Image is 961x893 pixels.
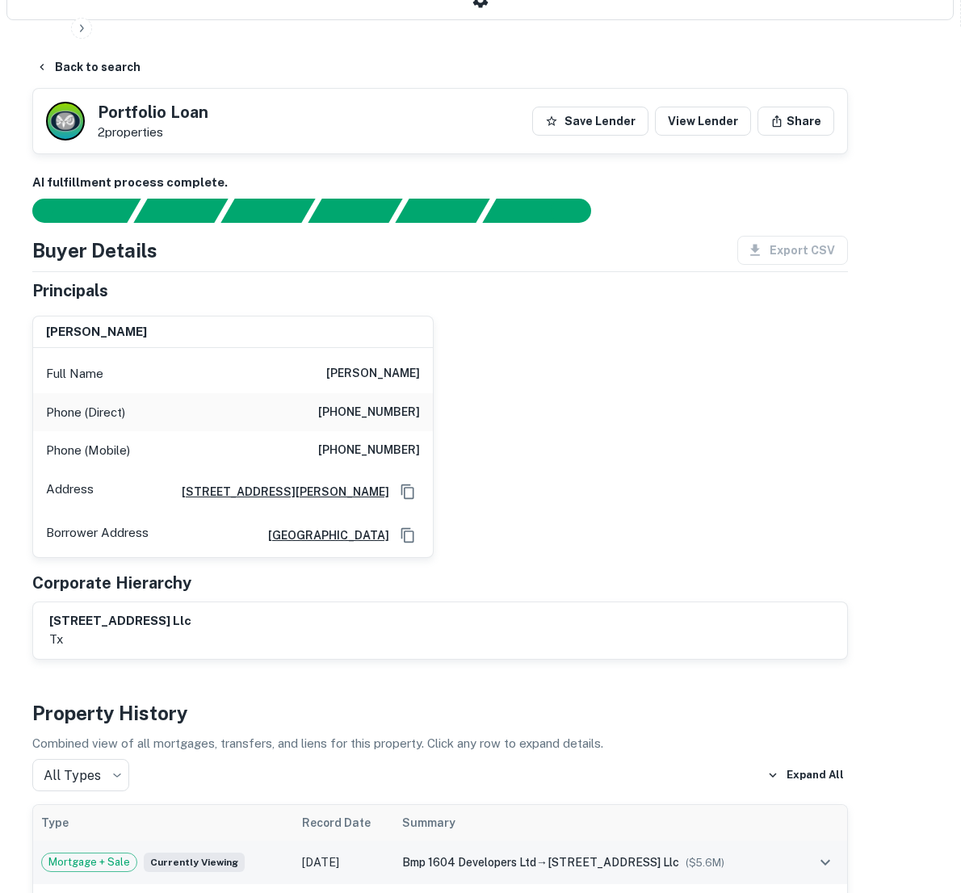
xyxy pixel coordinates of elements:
[46,523,149,547] p: Borrower Address
[46,403,125,422] p: Phone (Direct)
[98,125,208,140] p: 2 properties
[318,403,420,422] h6: [PHONE_NUMBER]
[46,323,147,342] h6: [PERSON_NAME]
[32,734,848,753] p: Combined view of all mortgages, transfers, and liens for this property. Click any row to expand d...
[308,199,402,223] div: Principals found, AI now looking for contact information...
[402,856,536,869] span: bmp 1604 developers ltd
[483,199,611,223] div: AI fulfillment process complete.
[548,856,679,869] span: [STREET_ADDRESS] llc
[880,764,961,841] iframe: Chat Widget
[326,364,420,384] h6: [PERSON_NAME]
[294,805,395,841] th: Record Date
[32,698,848,727] h4: Property History
[396,523,420,547] button: Copy Address
[49,630,191,649] p: tx
[394,805,795,841] th: Summary
[402,853,787,871] div: →
[46,441,130,460] p: Phone (Mobile)
[42,854,136,870] span: Mortgage + Sale
[294,841,395,884] td: [DATE]
[169,483,389,501] a: [STREET_ADDRESS][PERSON_NAME]
[49,612,191,631] h6: [STREET_ADDRESS] llc
[686,857,724,869] span: ($ 5.6M )
[32,759,129,791] div: All Types
[318,441,420,460] h6: [PHONE_NUMBER]
[255,526,389,544] a: [GEOGRAPHIC_DATA]
[220,199,315,223] div: Documents found, AI parsing details...
[29,52,147,82] button: Back to search
[98,104,208,120] h5: Portfolio Loan
[812,849,839,876] button: expand row
[32,571,191,595] h5: Corporate Hierarchy
[133,199,228,223] div: Your request is received and processing...
[395,199,489,223] div: Principals found, still searching for contact information. This may take time...
[655,107,751,136] a: View Lender
[396,480,420,504] button: Copy Address
[32,279,108,303] h5: Principals
[13,199,134,223] div: Sending borrower request to AI...
[32,174,848,192] h6: AI fulfillment process complete.
[757,107,834,136] button: Share
[532,107,648,136] button: Save Lender
[32,236,157,265] h4: Buyer Details
[763,763,848,787] button: Expand All
[33,805,294,841] th: Type
[144,853,245,872] span: Currently viewing
[46,480,94,504] p: Address
[46,364,103,384] p: Full Name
